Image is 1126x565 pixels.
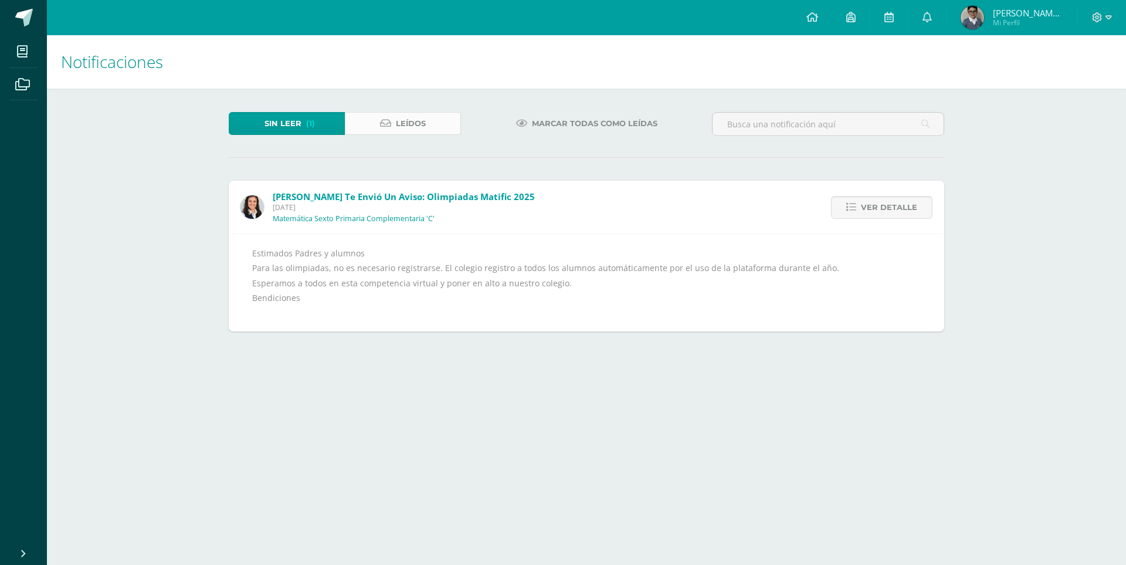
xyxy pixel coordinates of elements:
span: [PERSON_NAME] de [PERSON_NAME] [993,7,1063,19]
div: Estimados Padres y alumnos Para las olimpiadas, no es necesario registrarse. El colegio registro ... [252,246,921,320]
input: Busca una notificación aquí [713,113,944,136]
img: b15e54589cdbd448c33dd63f135c9987.png [240,195,264,219]
span: Leídos [396,113,426,134]
span: Mi Perfil [993,18,1063,28]
span: Notificaciones [61,50,163,73]
span: [PERSON_NAME] te envió un aviso: Olimpiadas Matific 2025 [273,191,535,202]
span: Marcar todas como leídas [532,113,657,134]
a: Marcar todas como leídas [501,112,672,135]
img: 0a2fc88354891e037b47c959cf6d87a8.png [961,6,984,29]
a: Sin leer(1) [229,112,345,135]
span: [DATE] [273,202,535,212]
span: Ver detalle [861,197,917,218]
span: (1) [306,113,315,134]
a: Leídos [345,112,461,135]
p: Matemática Sexto Primaria Complementaria 'C' [273,214,435,224]
span: Sin leer [264,113,301,134]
